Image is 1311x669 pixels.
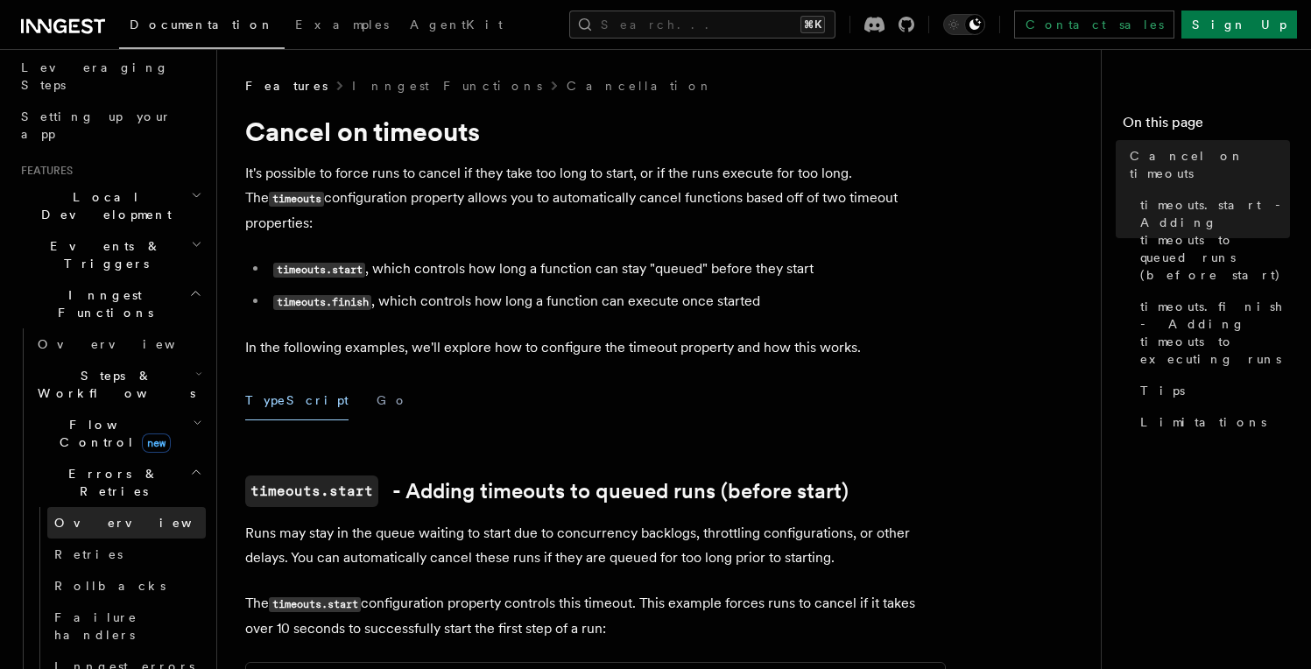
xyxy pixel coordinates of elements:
a: AgentKit [399,5,513,47]
span: Examples [295,18,389,32]
button: Flow Controlnew [31,409,206,458]
span: Documentation [130,18,274,32]
h4: On this page [1123,112,1290,140]
button: Search...⌘K [569,11,835,39]
a: Cancellation [567,77,714,95]
span: Inngest Functions [14,286,189,321]
button: Events & Triggers [14,230,206,279]
span: Overview [38,337,218,351]
span: Rollbacks [54,579,166,593]
code: timeouts.start [269,597,361,612]
a: timeouts.start- Adding timeouts to queued runs (before start) [245,475,849,507]
a: Contact sales [1014,11,1174,39]
span: AgentKit [410,18,503,32]
span: new [142,433,171,453]
a: Rollbacks [47,570,206,602]
a: Inngest Functions [352,77,542,95]
a: Setting up your app [14,101,206,150]
h1: Cancel on timeouts [245,116,946,147]
a: Limitations [1133,406,1290,438]
span: timeouts.start - Adding timeouts to queued runs (before start) [1140,196,1290,284]
span: timeouts.finish - Adding timeouts to executing runs [1140,298,1290,368]
a: Failure handlers [47,602,206,651]
span: Events & Triggers [14,237,191,272]
button: TypeScript [245,381,349,420]
a: Documentation [119,5,285,49]
p: It's possible to force runs to cancel if they take too long to start, or if the runs execute for ... [245,161,946,236]
code: timeouts.start [273,263,365,278]
span: Retries [54,547,123,561]
span: Tips [1140,382,1185,399]
code: timeouts [269,192,324,207]
span: Local Development [14,188,191,223]
a: Tips [1133,375,1290,406]
button: Local Development [14,181,206,230]
span: Features [14,164,73,178]
a: Sign Up [1181,11,1297,39]
code: timeouts.start [245,475,378,507]
a: Cancel on timeouts [1123,140,1290,189]
button: Go [377,381,408,420]
button: Inngest Functions [14,279,206,328]
a: Overview [47,507,206,539]
a: Leveraging Steps [14,52,206,101]
span: Limitations [1140,413,1266,431]
p: In the following examples, we'll explore how to configure the timeout property and how this works. [245,335,946,360]
span: Leveraging Steps [21,60,169,92]
li: , which controls how long a function can stay "queued" before they start [268,257,946,282]
li: , which controls how long a function can execute once started [268,289,946,314]
code: timeouts.finish [273,295,371,310]
button: Errors & Retries [31,458,206,507]
span: Setting up your app [21,109,172,141]
a: Retries [47,539,206,570]
span: Cancel on timeouts [1130,147,1290,182]
a: Overview [31,328,206,360]
a: timeouts.start - Adding timeouts to queued runs (before start) [1133,189,1290,291]
span: Steps & Workflows [31,367,195,402]
kbd: ⌘K [800,16,825,33]
span: Flow Control [31,416,193,451]
button: Toggle dark mode [943,14,985,35]
p: The configuration property controls this timeout. This example forces runs to cancel if it takes ... [245,591,946,641]
span: Errors & Retries [31,465,190,500]
span: Failure handlers [54,610,137,642]
a: Examples [285,5,399,47]
span: Overview [54,516,235,530]
span: Features [245,77,328,95]
a: timeouts.finish - Adding timeouts to executing runs [1133,291,1290,375]
button: Steps & Workflows [31,360,206,409]
p: Runs may stay in the queue waiting to start due to concurrency backlogs, throttling configuration... [245,521,946,570]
